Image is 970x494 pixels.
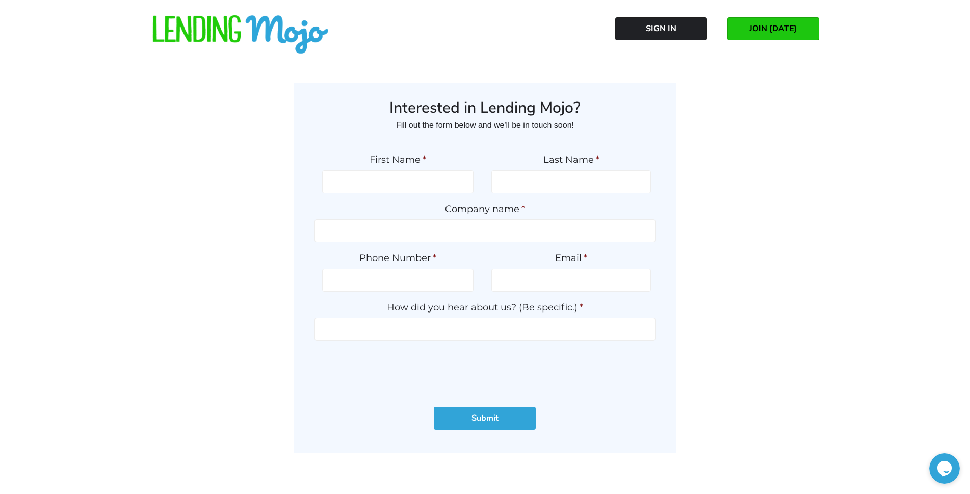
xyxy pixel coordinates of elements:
span: JOIN [DATE] [749,24,797,33]
input: Submit [434,407,536,430]
iframe: chat widget [929,453,960,484]
a: JOIN [DATE] [727,17,819,40]
label: Phone Number [322,252,474,264]
a: Sign In [615,17,707,40]
span: Sign In [646,24,676,33]
img: lm-horizontal-logo [151,15,330,55]
label: Email [491,252,651,264]
label: First Name [322,154,474,166]
label: Company name [314,203,656,215]
p: Fill out the form below and we'll be in touch soon! [314,117,656,134]
h3: Interested in Lending Mojo? [314,98,656,118]
iframe: reCAPTCHA [407,351,562,391]
label: Last Name [491,154,651,166]
label: How did you hear about us? (Be specific.) [314,302,656,314]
